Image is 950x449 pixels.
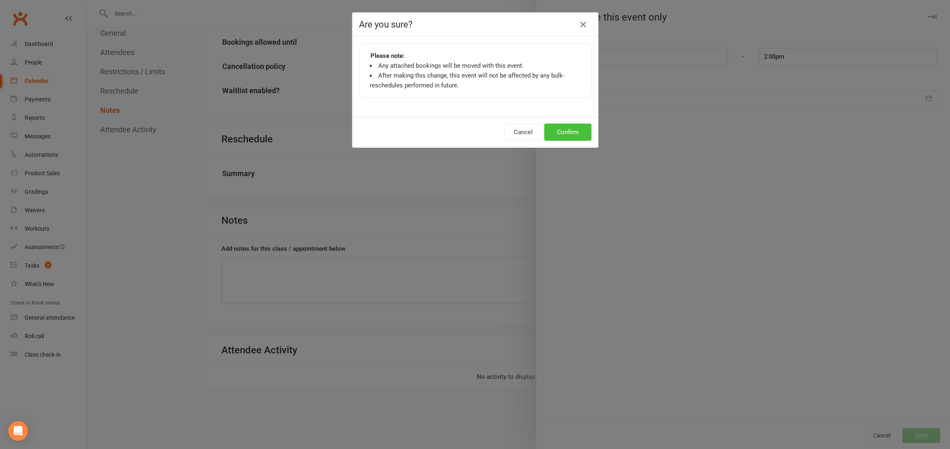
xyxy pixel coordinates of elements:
h4: Are you sure? [359,19,591,30]
li: Any attached bookings will be moved with this event. [370,61,581,71]
button: Cancel [504,124,542,141]
div: Open Intercom Messenger [8,421,28,441]
strong: Please note: [370,51,405,61]
li: After making this change, this event will not be affected by any bulk-reschedules performed in fu... [370,71,581,90]
button: Close [577,18,590,31]
button: Confirm [544,124,591,141]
